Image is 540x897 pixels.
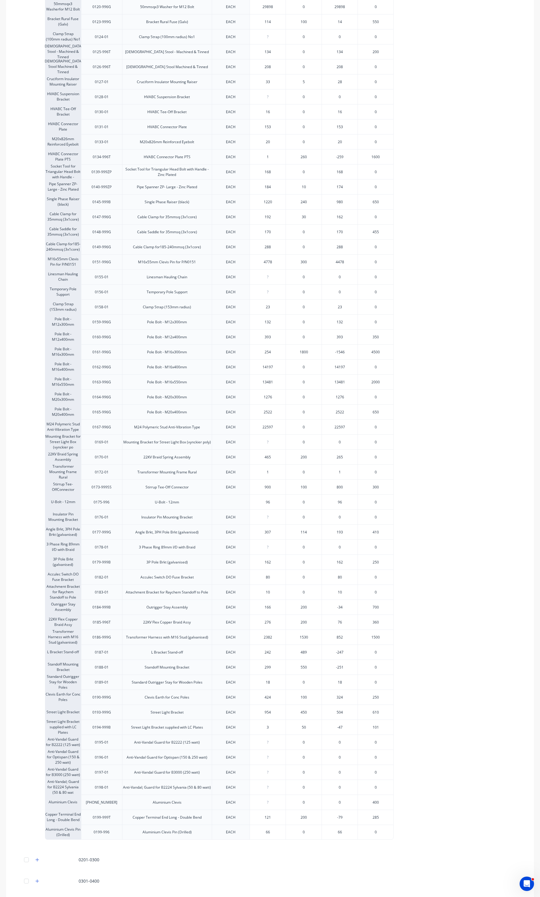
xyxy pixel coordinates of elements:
div: 0 [358,509,394,524]
div: 455 [358,224,394,239]
div: Angle Brkt, 3PH Pole Brkt (galvanised) [45,524,81,539]
div: Pole Bolt - M16x400mm [45,359,81,374]
div: 0131-01 [81,119,122,134]
div: 0 [358,239,394,254]
div: 900 [250,480,286,495]
div: 393 [250,330,286,345]
div: HVABC Tee-Off Bracket [122,104,212,119]
div: 0 [286,29,322,44]
div: 0125-996T [81,44,122,59]
div: 0162-996G [81,359,122,374]
div: 0126-996T [81,59,122,74]
div: Insulator Pin Mounting Bracket [45,509,81,524]
div: EACH [212,74,250,89]
div: 22597 [250,420,286,435]
div: 170 [250,225,286,240]
div: Stirrup Tee-OffConnector [45,479,81,494]
div: 0 [358,464,394,479]
div: EACH [212,194,250,209]
div: 0 [358,494,394,509]
div: 0156-01 [81,284,122,299]
div: EACH [212,149,250,164]
div: 0133-01 [81,134,122,149]
div: EACH [212,524,250,539]
div: [DEMOGRAPHIC_DATA] Stool - Machined & Tinned [122,44,212,59]
div: 1800 [286,344,322,359]
div: 1 [322,464,358,479]
div: 0 [286,89,322,104]
div: 0155-01 [81,269,122,284]
div: 0151-996G [81,254,122,269]
div: Cable Clamp for185-240mmsq (3x1core) [45,239,81,254]
div: 350 [358,329,394,344]
div: 0 [286,434,322,449]
div: Single Phase Raiser (black) [122,194,212,209]
div: EACH [212,389,250,404]
div: 0 [286,134,322,149]
div: ? [250,435,286,450]
div: 0 [358,104,394,119]
div: EACH [212,44,250,59]
div: Pipe Spanner ZP- Large - Zinc Plated [122,179,212,194]
div: HVABC Tee-Off Bracket [45,104,81,119]
div: 20 [250,134,286,149]
div: EACH [212,554,250,569]
div: 0 [286,404,322,419]
div: 162 [322,209,358,224]
div: 0140-999ZP [81,179,122,194]
div: 0164-996G [81,389,122,404]
div: 153 [322,119,358,134]
div: 22KV Braid Spring Assembly [45,449,81,464]
div: Pole Bolt - M16x550mm [122,374,212,389]
div: 0 [322,269,358,284]
div: 0163-996G [81,374,122,389]
div: 3 Phase Ring 89mm I/D with Braid [122,539,212,554]
div: 0 [358,434,394,449]
div: Angle Brkt, 3PH Pole Brkt (galvanised) [122,524,212,539]
div: 0145-999B [81,194,122,209]
div: 0 [358,419,394,434]
div: HVABC Connector Plate PTS [122,149,212,164]
div: 100 [286,14,322,29]
div: 114 [286,524,322,539]
div: Pole Bolt - M20x300mm [122,389,212,404]
div: Pole Bolt - M16x400mm [122,359,212,374]
div: 265 [322,449,358,464]
div: 13481 [250,375,286,390]
div: 4500 [358,344,394,359]
div: 0 [358,449,394,464]
div: Pole Bolt - M16x300mm [45,344,81,359]
div: 1 [250,465,286,480]
div: Mounting Bracket for Street Light Box (vynckier po [45,434,81,449]
div: Cruciform Insulator Mounting Raiser [45,74,81,89]
div: Mounting Bracket for Street Light Box (vynckier poly) [122,434,212,449]
div: EACH [212,164,250,179]
div: M20x826mm Reinforced Eyebolt [45,134,81,149]
div: EACH [212,104,250,119]
div: 0 [358,179,394,194]
div: 3 Phase Ring 89mm I/D with Braid [45,539,81,554]
div: M16x55mm Clevis Pin for P/N0151 [122,254,212,269]
div: 650 [358,194,394,209]
div: 1276 [250,390,286,405]
div: 0173-999SS [81,479,122,494]
div: 0 [358,299,394,314]
div: 14197 [250,360,286,375]
div: 288 [322,239,358,254]
div: EACH [212,509,250,524]
div: 0 [286,374,322,389]
div: 0169-01 [81,434,122,449]
div: Cable Saddle for 35mmsq (3x1core) [122,224,212,239]
div: EACH [212,404,250,419]
div: 0172-01 [81,464,122,479]
div: U-Bolt - 12mm [122,494,212,509]
div: 0 [358,539,394,554]
div: EACH [212,419,250,434]
div: Cruciform Insulator Mounting Raiser [122,74,212,89]
div: 800 [322,479,358,494]
div: 0 [358,74,394,89]
div: EACH [212,209,250,224]
div: EACH [212,299,250,314]
div: EACH [212,434,250,449]
div: EACH [212,329,250,344]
